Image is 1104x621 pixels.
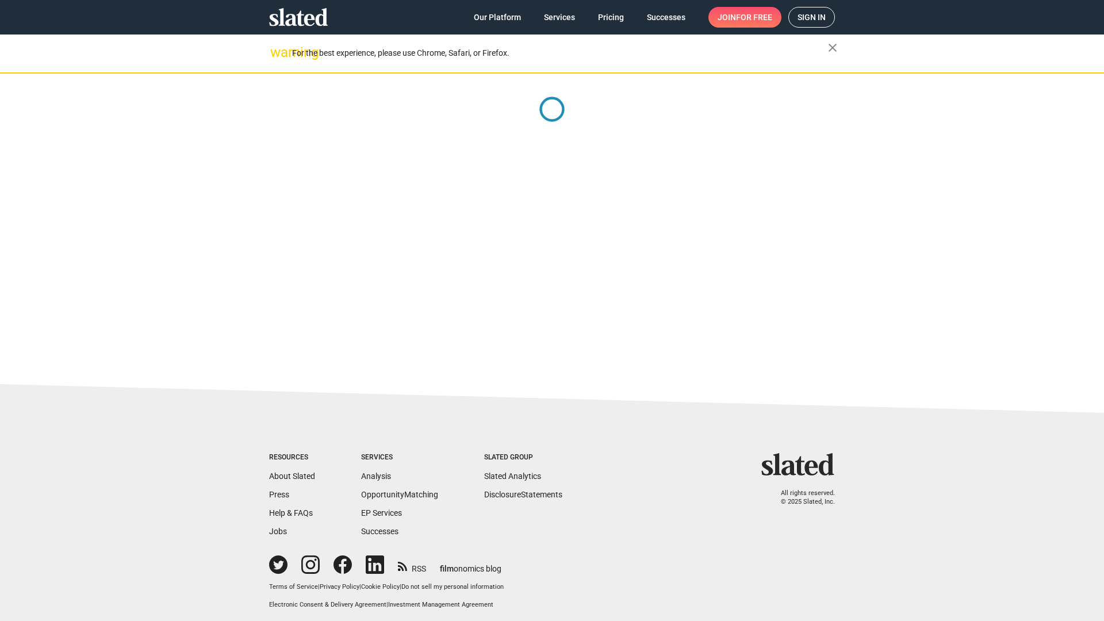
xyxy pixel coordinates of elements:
[718,7,772,28] span: Join
[736,7,772,28] span: for free
[401,583,504,592] button: Do not sell my personal information
[535,7,584,28] a: Services
[320,583,359,591] a: Privacy Policy
[465,7,530,28] a: Our Platform
[386,601,388,608] span: |
[269,490,289,499] a: Press
[826,41,839,55] mat-icon: close
[638,7,695,28] a: Successes
[269,583,318,591] a: Terms of Service
[398,557,426,574] a: RSS
[270,45,284,59] mat-icon: warning
[788,7,835,28] a: Sign in
[269,601,386,608] a: Electronic Consent & Delivery Agreement
[484,453,562,462] div: Slated Group
[361,490,438,499] a: OpportunityMatching
[798,7,826,27] span: Sign in
[589,7,633,28] a: Pricing
[769,489,835,506] p: All rights reserved. © 2025 Slated, Inc.
[544,7,575,28] span: Services
[318,583,320,591] span: |
[269,453,315,462] div: Resources
[269,508,313,517] a: Help & FAQs
[388,601,493,608] a: Investment Management Agreement
[361,583,400,591] a: Cookie Policy
[292,45,828,61] div: For the best experience, please use Chrome, Safari, or Firefox.
[484,471,541,481] a: Slated Analytics
[440,564,454,573] span: film
[361,527,398,536] a: Successes
[359,583,361,591] span: |
[708,7,781,28] a: Joinfor free
[361,453,438,462] div: Services
[474,7,521,28] span: Our Platform
[269,527,287,536] a: Jobs
[361,471,391,481] a: Analysis
[400,583,401,591] span: |
[269,471,315,481] a: About Slated
[647,7,685,28] span: Successes
[440,554,501,574] a: filmonomics blog
[484,490,562,499] a: DisclosureStatements
[598,7,624,28] span: Pricing
[361,508,402,517] a: EP Services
